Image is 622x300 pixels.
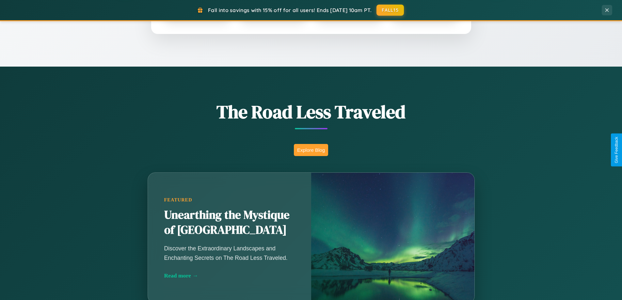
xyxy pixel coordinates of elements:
button: Explore Blog [294,144,328,156]
h1: The Road Less Traveled [115,99,507,124]
div: Give Feedback [614,137,619,163]
div: Featured [164,197,295,203]
h2: Unearthing the Mystique of [GEOGRAPHIC_DATA] [164,208,295,238]
span: Fall into savings with 15% off for all users! Ends [DATE] 10am PT. [208,7,372,13]
p: Discover the Extraordinary Landscapes and Enchanting Secrets on The Road Less Traveled. [164,244,295,262]
button: FALL15 [376,5,404,16]
div: Read more → [164,272,295,279]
